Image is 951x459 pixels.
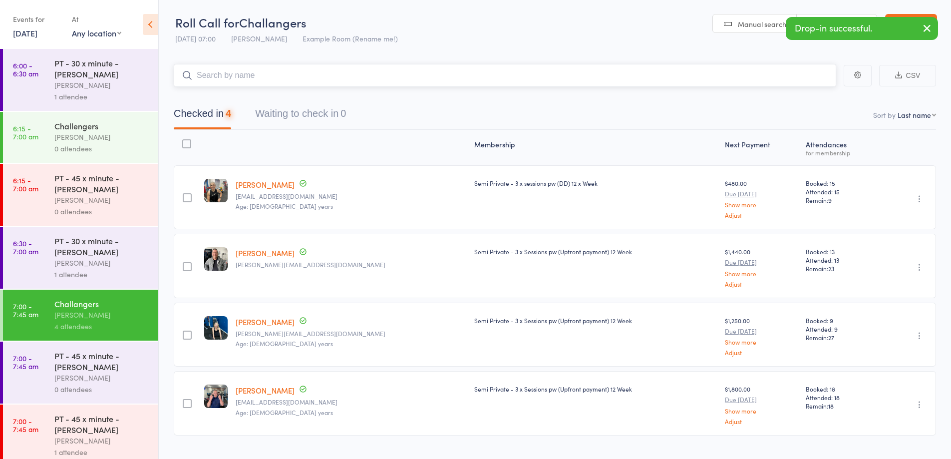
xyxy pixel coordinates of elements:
[13,302,38,318] time: 7:00 - 7:45 am
[236,193,466,200] small: natbaumy@gmail.com
[13,417,38,433] time: 7:00 - 7:45 am
[72,27,121,38] div: Any location
[54,206,150,217] div: 0 attendees
[806,316,877,325] span: Booked: 9
[54,131,150,143] div: [PERSON_NAME]
[236,339,333,348] span: Age: [DEMOGRAPHIC_DATA] years
[54,447,150,458] div: 1 attendee
[806,402,877,410] span: Remain:
[340,108,346,119] div: 0
[236,317,295,327] a: [PERSON_NAME]
[3,227,158,289] a: 6:30 -7:00 amPT - 30 x minute - [PERSON_NAME][PERSON_NAME]1 attendee
[54,372,150,384] div: [PERSON_NAME]
[3,164,158,226] a: 6:15 -7:00 amPT - 45 x minute - [PERSON_NAME][PERSON_NAME]0 attendees
[474,247,717,256] div: Semi Private - 3 x Sessions pw (Upfront payment) 12 Week
[54,350,150,372] div: PT - 45 x minute - [PERSON_NAME]
[236,385,295,396] a: [PERSON_NAME]
[54,384,150,395] div: 0 attendees
[786,17,938,40] div: Drop-in successful.
[54,143,150,154] div: 0 attendees
[828,196,832,204] span: 9
[806,325,877,333] span: Attended: 9
[239,14,307,30] span: Challangers
[725,201,798,208] a: Show more
[13,11,62,27] div: Events for
[828,264,834,273] span: 23
[828,402,834,410] span: 18
[738,19,786,29] span: Manual search
[879,65,936,86] button: CSV
[3,112,158,163] a: 6:15 -7:00 amChallengers[PERSON_NAME]0 attendees
[806,264,877,273] span: Remain:
[725,212,798,218] a: Adjust
[806,385,877,393] span: Booked: 18
[725,349,798,356] a: Adjust
[806,187,877,196] span: Attended: 15
[725,190,798,197] small: Due [DATE]
[54,269,150,280] div: 1 attendee
[802,134,881,161] div: Atten­dances
[725,247,798,287] div: $1,440.00
[54,309,150,321] div: [PERSON_NAME]
[13,176,38,192] time: 6:15 - 7:00 am
[806,149,877,156] div: for membership
[725,418,798,425] a: Adjust
[204,179,228,202] img: image1695681773.png
[54,298,150,309] div: Challangers
[54,79,150,91] div: [PERSON_NAME]
[725,259,798,266] small: Due [DATE]
[725,339,798,345] a: Show more
[13,124,38,140] time: 6:15 - 7:00 am
[725,408,798,414] a: Show more
[3,290,158,341] a: 7:00 -7:45 amChallangers[PERSON_NAME]4 attendees
[885,14,937,34] a: Exit roll call
[725,270,798,277] a: Show more
[54,57,150,79] div: PT - 30 x minute - [PERSON_NAME]
[204,316,228,340] img: image1697437034.png
[236,248,295,258] a: [PERSON_NAME]
[54,435,150,447] div: [PERSON_NAME]
[806,333,877,342] span: Remain:
[13,61,38,77] time: 6:00 - 6:30 am
[725,396,798,403] small: Due [DATE]
[806,256,877,264] span: Attended: 13
[3,49,158,111] a: 6:00 -6:30 amPT - 30 x minute - [PERSON_NAME][PERSON_NAME]1 attendee
[236,179,295,190] a: [PERSON_NAME]
[174,103,231,129] button: Checked in4
[54,172,150,194] div: PT - 45 x minute - [PERSON_NAME]
[175,14,239,30] span: Roll Call for
[725,385,798,424] div: $1,800.00
[54,91,150,102] div: 1 attendee
[3,342,158,404] a: 7:00 -7:45 amPT - 45 x minute - [PERSON_NAME][PERSON_NAME]0 attendees
[725,281,798,287] a: Adjust
[806,393,877,402] span: Attended: 18
[236,261,466,268] small: sebastian.failla@htomail.com
[721,134,802,161] div: Next Payment
[236,202,333,210] span: Age: [DEMOGRAPHIC_DATA] years
[236,399,466,406] small: alipurc@bigpond.net.au
[255,103,346,129] button: Waiting to check in0
[474,385,717,393] div: Semi Private - 3 x Sessions pw (Upfront payment) 12 Week
[474,179,717,187] div: Semi Private - 3 x sessions pw (DD) 12 x Week
[54,235,150,257] div: PT - 30 x minute - [PERSON_NAME]
[226,108,231,119] div: 4
[898,110,931,120] div: Last name
[13,239,38,255] time: 6:30 - 7:00 am
[54,257,150,269] div: [PERSON_NAME]
[72,11,121,27] div: At
[54,413,150,435] div: PT - 45 x minute - [PERSON_NAME]
[828,333,834,342] span: 27
[873,110,896,120] label: Sort by
[806,247,877,256] span: Booked: 13
[54,120,150,131] div: Challengers
[303,33,398,43] span: Example Room (Rename me!)
[806,196,877,204] span: Remain:
[470,134,721,161] div: Membership
[175,33,216,43] span: [DATE] 07:00
[13,27,37,38] a: [DATE]
[231,33,287,43] span: [PERSON_NAME]
[54,194,150,206] div: [PERSON_NAME]
[236,330,466,337] small: kylie.omarjee@gmail.com
[204,247,228,271] img: image1695767945.png
[806,179,877,187] span: Booked: 15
